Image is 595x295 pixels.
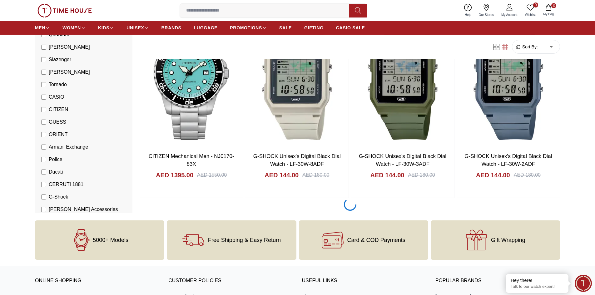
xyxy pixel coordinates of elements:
a: G-SHOCK Unisex's Digital Black Dial Watch - LF-30W-2ADF [464,153,552,167]
span: UNISEX [126,25,144,31]
a: PROMOTIONS [230,22,267,33]
span: [PERSON_NAME] [49,68,90,76]
input: G-Shock [41,194,46,199]
p: Talk to our watch expert! [511,284,564,289]
span: Ducati [49,168,63,176]
span: LUGGAGE [194,25,218,31]
span: Wishlist [523,12,538,17]
img: CITIZEN Mechanical Men - NJ0170-83X [140,13,243,147]
a: UNISEX [126,22,149,33]
a: G-SHOCK Unisex's Digital Black Dial Watch - LF-30W-3ADF [359,153,446,167]
a: SALE [279,22,292,33]
span: Sort By: [521,44,538,50]
input: GUESS [41,120,46,125]
span: My Bag [541,12,556,17]
span: CASIO [49,93,64,101]
h4: AED 144.00 [476,171,510,179]
input: CASIO [41,95,46,100]
a: 0Wishlist [521,2,539,18]
input: CITIZEN [41,107,46,112]
span: Free Shipping & Easy Return [208,237,281,243]
button: 3My Bag [539,3,558,18]
h3: Popular Brands [435,276,560,286]
a: G-SHOCK Unisex's Digital Black Dial Watch - LF-30W-8ADF [253,153,341,167]
input: [PERSON_NAME] [41,45,46,50]
span: G-Shock [49,193,68,201]
span: PROMOTIONS [230,25,262,31]
a: Help [461,2,475,18]
input: [PERSON_NAME] Accessories [41,207,46,212]
div: Hey there! [511,277,564,283]
h4: AED 144.00 [265,171,299,179]
input: [PERSON_NAME] [41,70,46,75]
input: Armani Exchange [41,145,46,150]
span: My Account [499,12,520,17]
span: [PERSON_NAME] Accessories [49,206,118,213]
img: G-SHOCK Unisex's Digital Black Dial Watch - LF-30W-8ADF [245,13,348,147]
input: Police [41,157,46,162]
span: MEN [35,25,45,31]
span: SALE [279,25,292,31]
span: GIFTING [304,25,324,31]
span: Armani Exchange [49,143,88,151]
div: AED 1550.00 [197,171,227,179]
span: KIDS [98,25,109,31]
div: AED 180.00 [408,171,435,179]
img: G-SHOCK Unisex's Digital Black Dial Watch - LF-30W-3ADF [351,13,454,147]
span: 5000+ Models [93,237,128,243]
a: CASIO SALE [336,22,365,33]
a: GIFTING [304,22,324,33]
a: BRANDS [161,22,181,33]
span: ORIENT [49,131,67,138]
span: 0 [533,2,538,7]
div: AED 180.00 [302,171,329,179]
span: BRANDS [161,25,181,31]
button: Sort By: [515,44,538,50]
img: G-SHOCK Unisex's Digital Black Dial Watch - LF-30W-2ADF [457,13,560,147]
span: WOMEN [62,25,81,31]
span: Card & COD Payments [347,237,405,243]
span: [PERSON_NAME] [49,43,90,51]
input: Tornado [41,82,46,87]
input: CERRUTI 1881 [41,182,46,187]
span: CASIO SALE [336,25,365,31]
input: Ducati [41,170,46,175]
a: MEN [35,22,50,33]
input: Slazenger [41,57,46,62]
h3: CUSTOMER POLICIES [168,276,293,286]
span: Tornado [49,81,67,88]
span: Help [462,12,474,17]
a: LUGGAGE [194,22,218,33]
a: WOMEN [62,22,86,33]
div: AED 180.00 [514,171,541,179]
div: Chat Widget [575,275,592,292]
span: Gift Wrapping [491,237,525,243]
h3: ONLINE SHOPPING [35,276,160,286]
span: CITIZEN [49,106,68,113]
span: 3 [551,3,556,8]
a: KIDS [98,22,114,33]
span: GUESS [49,118,66,126]
img: ... [37,4,92,17]
h3: USEFUL LINKS [302,276,427,286]
input: ORIENT [41,132,46,137]
span: Police [49,156,62,163]
h4: AED 144.00 [370,171,404,179]
a: Our Stores [475,2,498,18]
span: Slazenger [49,56,71,63]
a: CITIZEN Mechanical Men - NJ0170-83X [149,153,234,167]
h4: AED 1395.00 [156,171,193,179]
span: CERRUTI 1881 [49,181,83,188]
span: Our Stores [476,12,496,17]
